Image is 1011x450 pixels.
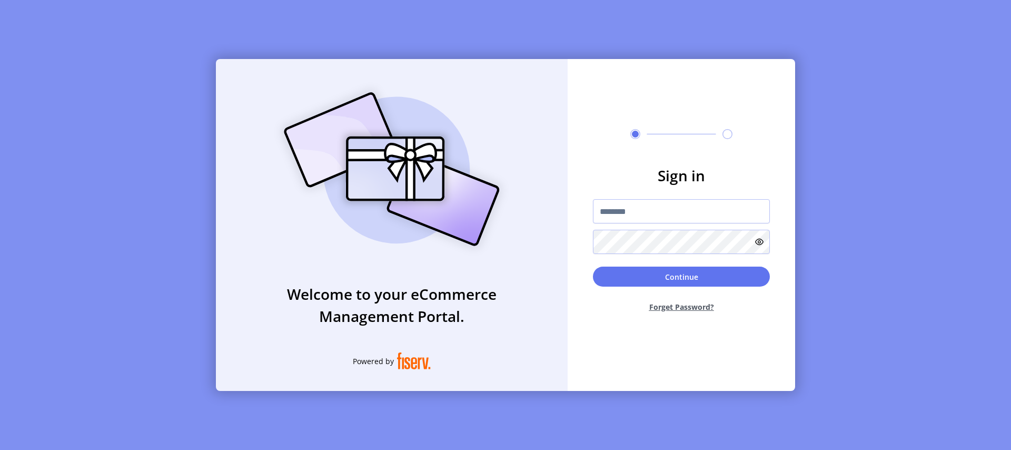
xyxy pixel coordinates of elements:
[216,283,568,327] h3: Welcome to your eCommerce Management Portal.
[593,164,770,187] h3: Sign in
[593,267,770,287] button: Continue
[593,293,770,321] button: Forget Password?
[268,81,516,258] img: card_Illustration.svg
[353,356,394,367] span: Powered by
